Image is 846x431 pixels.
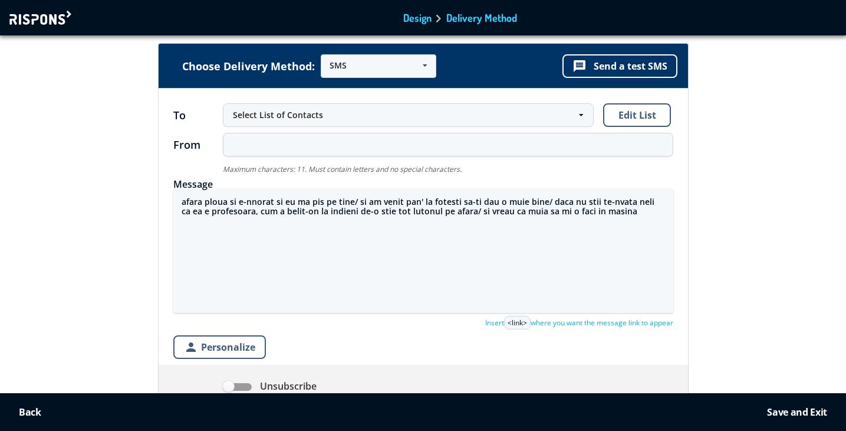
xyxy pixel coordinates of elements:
span: Choose Delivery Method: [182,61,315,71]
div: Select List of Contacts [233,109,572,121]
a: Design [403,12,432,23]
button: messageSend a test SMS [562,54,677,78]
button: Edit List [603,103,671,127]
div: Message [173,179,673,189]
i: message [572,59,587,73]
span: <link> [504,316,531,329]
i: person [184,340,198,354]
div: From [173,139,223,150]
p: Insert where you want the message link to appear [485,316,673,329]
button: personPersonalize [173,335,266,359]
a: Delivery Method [446,12,517,23]
div: Maximum characters: 11. Must contain letters and no special characters. [223,165,673,174]
div: SMS [330,61,347,70]
span: Back [19,406,41,419]
div: Save and Exit [767,406,827,418]
label: Unsubscribe [223,380,317,393]
span: To [173,109,223,121]
textarea: afara ploua si e-nnorat si eu ma pis pe tine/ si am venit pan' la fotesti sa-ti dau o muie bine/ ... [173,189,673,313]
